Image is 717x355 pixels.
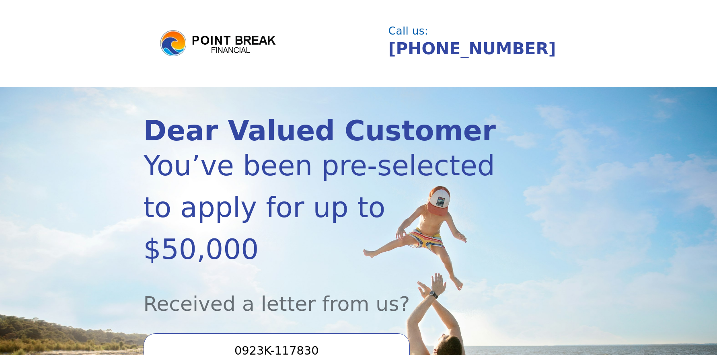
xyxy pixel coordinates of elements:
a: [PHONE_NUMBER] [388,39,556,58]
div: Dear Valued Customer [144,117,509,145]
img: logo.png [159,29,279,58]
div: Received a letter from us? [144,270,509,319]
div: Call us: [388,26,568,36]
div: You’ve been pre-selected to apply for up to $50,000 [144,145,509,270]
